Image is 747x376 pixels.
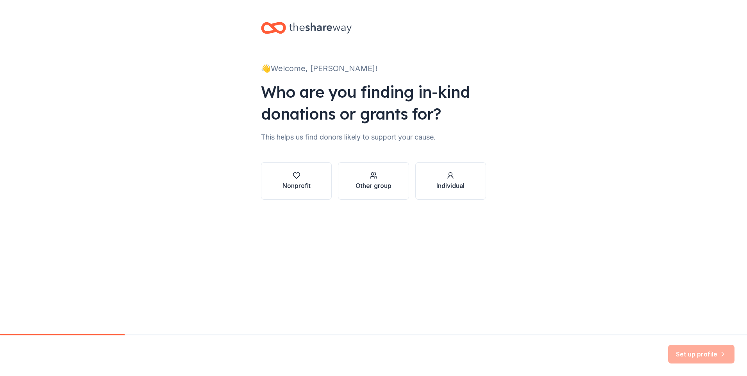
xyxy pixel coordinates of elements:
[282,181,311,190] div: Nonprofit
[261,162,332,200] button: Nonprofit
[261,62,486,75] div: 👋 Welcome, [PERSON_NAME]!
[261,81,486,125] div: Who are you finding in-kind donations or grants for?
[436,181,465,190] div: Individual
[415,162,486,200] button: Individual
[261,131,486,143] div: This helps us find donors likely to support your cause.
[356,181,391,190] div: Other group
[338,162,409,200] button: Other group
